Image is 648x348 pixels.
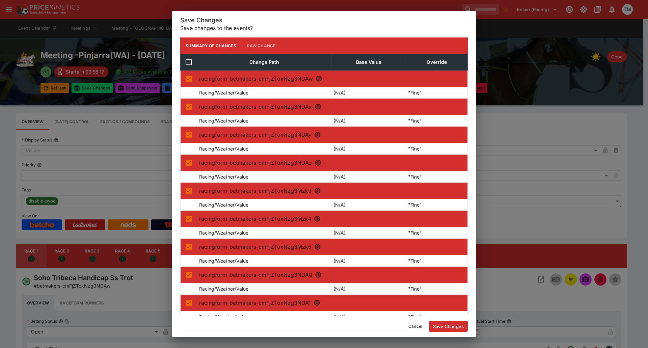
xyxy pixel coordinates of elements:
[406,283,467,295] td: "Fine"
[199,271,465,279] p: racingform-betmakers-cmFjZToxNzg3NDA0
[199,159,465,167] p: racingform-betmakers-cmFjZToxNzg3NDAz
[314,299,320,306] svg: R9 - Soho Tribeca Multiple Group 1 Winner Ms Pace
[199,285,248,292] p: Racing/Weather/Value
[315,159,321,166] svg: R4 - Soho Standardbreds Lightning Lap Ms Pace
[199,103,465,111] p: racingform-betmakers-cmFjZToxNzg3NDAx
[331,54,406,71] th: Base Value
[406,87,467,99] td: "Fine"
[315,103,321,110] svg: R2 - Pixel Perfect Broodmare Of The Year 2Yo Westbred Ms Pace
[314,187,321,194] svg: R5 - Toby For Childhood Cancer Charity Ms Pace
[406,311,467,323] td: "Fine"
[314,215,321,222] svg: R6 - Soho Tribeca Leading First Year Sire 3Yo Ms Pace
[406,199,467,211] td: "Fine"
[314,131,321,138] svg: R3 - Soho Tribeca Standing At Llowalong Farms 3Yo Fillies Ms Pace
[314,243,321,250] svg: R7 - Soho Tribeca Wa Pacing Cup Winner Ms Pace
[199,201,248,208] p: Racing/Weather/Value
[197,54,331,71] th: Change Path
[199,187,465,195] p: racingform-betmakers-cmFjZToxNzg3Mzk3
[316,75,322,82] svg: R1 - Soho Tribeca Handicap Ss Trot
[199,257,248,264] p: Racing/Weather/Value
[199,299,465,307] p: racingform-betmakers-cmFjZToxNzg3NDA1
[199,243,465,251] p: racingform-betmakers-cmFjZToxNzg3Mzk5
[199,117,248,124] p: Racing/Weather/Value
[199,145,248,152] p: Racing/Weather/Value
[429,321,468,332] button: Save Changes
[331,171,406,183] td: (N/A)
[315,271,322,278] svg: R8 - Soho Tribeca Miilionaire Pacer Ms Pace
[199,75,465,83] p: racingform-betmakers-cmFjZToxNzg3NDAw
[406,255,467,267] td: "Fine"
[180,37,242,54] button: Summary of Changes
[406,171,467,183] td: "Fine"
[199,215,465,223] p: racingform-betmakers-cmFjZToxNzg3Mzk4
[199,313,248,320] p: Racing/Weather/Value
[331,115,406,127] td: (N/A)
[406,54,467,71] th: Override
[180,16,468,24] h5: Save Changes
[404,321,426,332] button: Cancel
[331,283,406,295] td: (N/A)
[331,227,406,239] td: (N/A)
[331,311,406,323] td: (N/A)
[331,143,406,155] td: (N/A)
[406,143,467,155] td: "Fine"
[331,255,406,267] td: (N/A)
[180,24,468,32] p: Save changes to the events?
[242,37,281,54] button: Raw Change
[199,89,248,96] p: Racing/Weather/Value
[331,87,406,99] td: (N/A)
[199,131,465,139] p: racingform-betmakers-cmFjZToxNzg3NDAy
[331,199,406,211] td: (N/A)
[406,115,467,127] td: "Fine"
[406,227,467,239] td: "Fine"
[199,173,248,180] p: Racing/Weather/Value
[199,229,248,236] p: Racing/Weather/Value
